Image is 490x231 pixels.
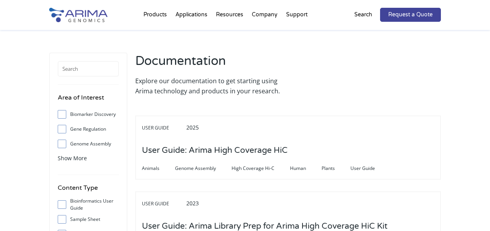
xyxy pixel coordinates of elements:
span: User Guide [142,123,185,133]
span: High Coverage Hi-C [232,164,290,173]
span: Genome Assembly [175,164,232,173]
label: Bioinformatics User Guide [58,199,119,210]
a: Request a Quote [380,8,441,22]
h3: User Guide: Arima High Coverage HiC [142,138,288,163]
input: Search [58,61,119,77]
span: 2025 [186,124,199,131]
span: Show More [58,154,87,162]
span: 2023 [186,199,199,207]
label: Gene Regulation [58,123,119,135]
label: Genome Assembly [58,138,119,150]
h4: Content Type [58,183,119,199]
p: Explore our documentation to get starting using Arima technology and products in your research. [135,76,284,96]
label: Sample Sheet [58,213,119,225]
label: Biomarker Discovery [58,108,119,120]
a: User Guide: Arima High Coverage HiC [142,146,288,155]
p: Search [354,10,372,20]
span: User Guide [142,199,185,208]
img: Arima-Genomics-logo [49,8,108,22]
span: Animals [142,164,175,173]
span: User Guide [350,164,391,173]
a: User Guide: Arima Library Prep for Arima High Coverage HiC Kit [142,222,387,231]
h2: Documentation [135,52,284,76]
span: Plants [322,164,350,173]
h4: Area of Interest [58,93,119,108]
span: Human [290,164,322,173]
